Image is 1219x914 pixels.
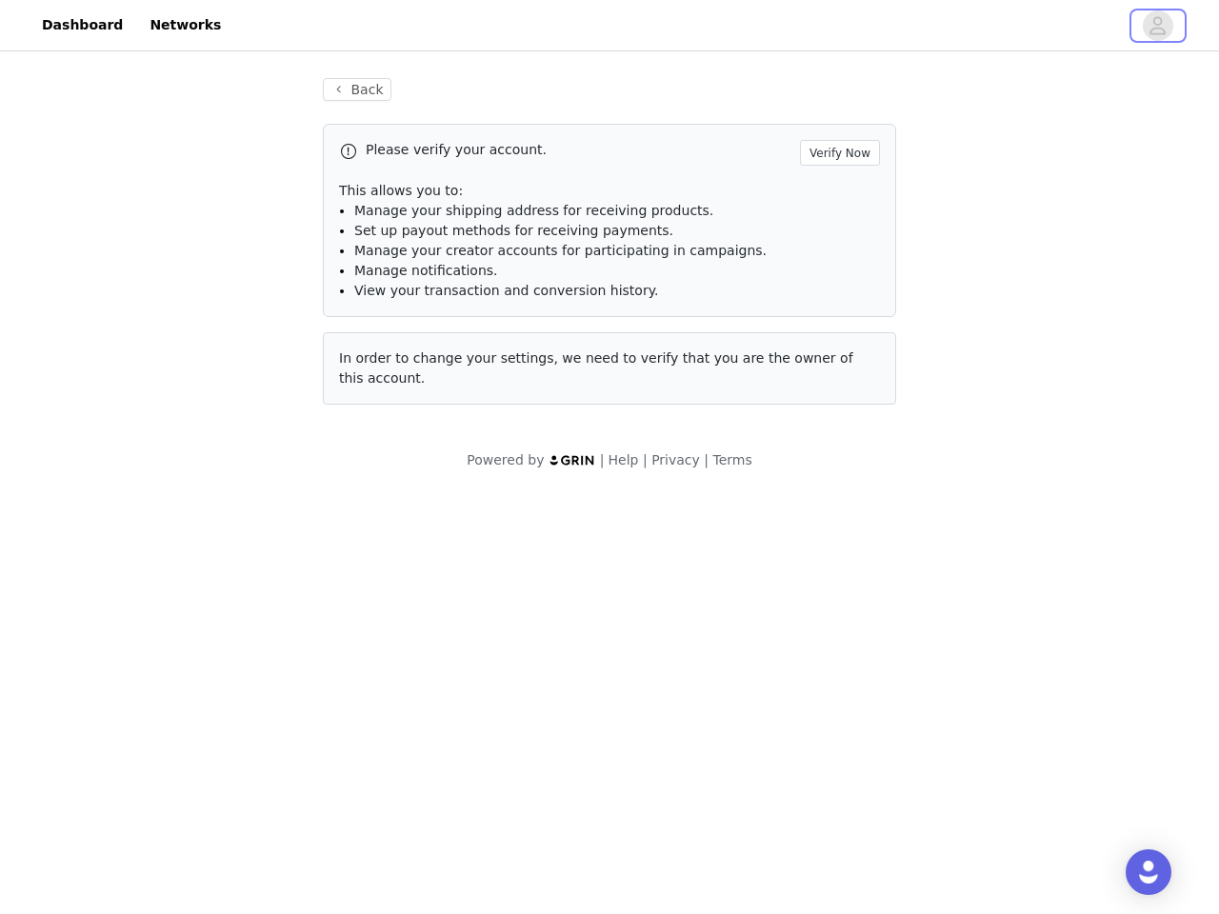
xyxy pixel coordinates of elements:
[339,350,853,386] span: In order to change your settings, we need to verify that you are the owner of this account.
[339,181,880,201] p: This allows you to:
[30,4,134,47] a: Dashboard
[704,452,709,467] span: |
[354,263,498,278] span: Manage notifications.
[1149,10,1167,41] div: avatar
[354,243,767,258] span: Manage your creator accounts for participating in campaigns.
[323,78,391,101] button: Back
[354,283,658,298] span: View your transaction and conversion history.
[609,452,639,467] a: Help
[354,203,713,218] span: Manage your shipping address for receiving products.
[600,452,605,467] span: |
[354,223,673,238] span: Set up payout methods for receiving payments.
[549,454,596,467] img: logo
[800,140,880,166] button: Verify Now
[366,140,792,160] p: Please verify your account.
[138,4,232,47] a: Networks
[643,452,648,467] span: |
[712,452,751,467] a: Terms
[1126,849,1171,895] div: Open Intercom Messenger
[651,452,700,467] a: Privacy
[467,452,544,467] span: Powered by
